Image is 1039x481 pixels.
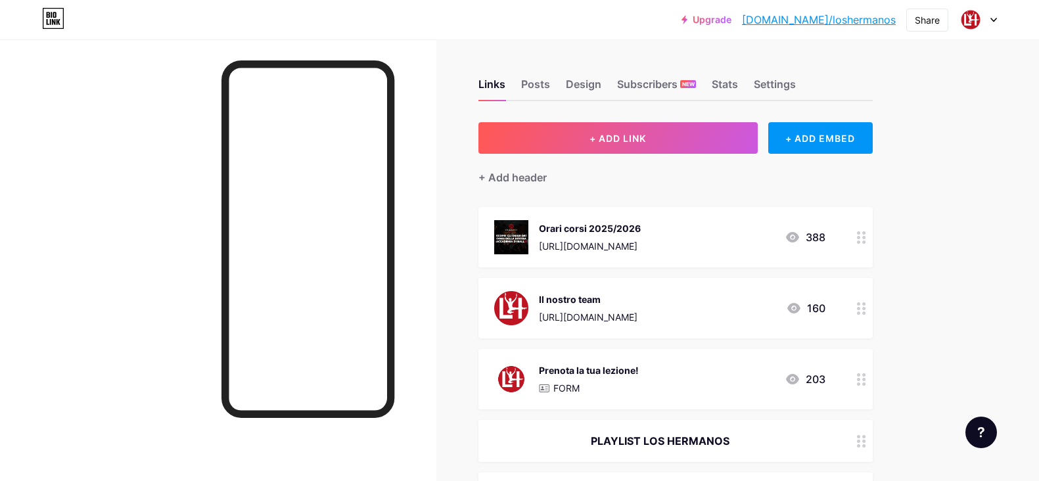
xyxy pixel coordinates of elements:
[494,291,528,325] img: Il nostro team
[521,76,550,100] div: Posts
[786,300,825,316] div: 160
[478,170,547,185] div: + Add header
[553,381,580,395] p: FORM
[494,433,825,449] div: PLAYLIST LOS HERMANOS
[682,80,695,88] span: NEW
[539,292,637,306] div: Il nostro team
[589,133,646,144] span: + ADD LINK
[712,76,738,100] div: Stats
[478,76,505,100] div: Links
[539,221,641,235] div: Orari corsi 2025/2026
[785,371,825,387] div: 203
[478,122,758,154] button: + ADD LINK
[768,122,873,154] div: + ADD EMBED
[539,239,641,253] div: [URL][DOMAIN_NAME]
[494,220,528,254] img: Orari corsi 2025/2026
[754,76,796,100] div: Settings
[566,76,601,100] div: Design
[958,7,983,32] img: loshermanos
[539,310,637,324] div: [URL][DOMAIN_NAME]
[742,12,896,28] a: [DOMAIN_NAME]/loshermanos
[785,229,825,245] div: 388
[494,362,528,396] img: Prenota la tua lezione!
[915,13,940,27] div: Share
[617,76,696,100] div: Subscribers
[681,14,731,25] a: Upgrade
[539,363,639,377] div: Prenota la tua lezione!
